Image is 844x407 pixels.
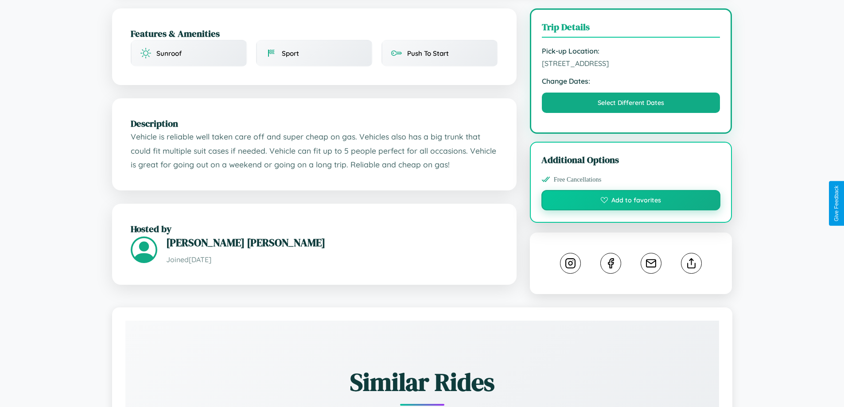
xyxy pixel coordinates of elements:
h3: Additional Options [541,153,721,166]
p: Vehicle is reliable well taken care off and super cheap on gas. Vehicles also has a big trunk tha... [131,130,498,172]
p: Joined [DATE] [166,253,498,266]
div: Give Feedback [833,186,840,221]
span: Push To Start [407,49,449,58]
span: [STREET_ADDRESS] [542,59,720,68]
h3: Trip Details [542,20,720,38]
h2: Similar Rides [156,365,688,399]
h2: Features & Amenities [131,27,498,40]
h3: [PERSON_NAME] [PERSON_NAME] [166,235,498,250]
span: Free Cancellations [554,176,602,183]
h2: Description [131,117,498,130]
button: Add to favorites [541,190,721,210]
button: Select Different Dates [542,93,720,113]
strong: Change Dates: [542,77,720,85]
span: Sunroof [156,49,182,58]
h2: Hosted by [131,222,498,235]
span: Sport [282,49,299,58]
strong: Pick-up Location: [542,47,720,55]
